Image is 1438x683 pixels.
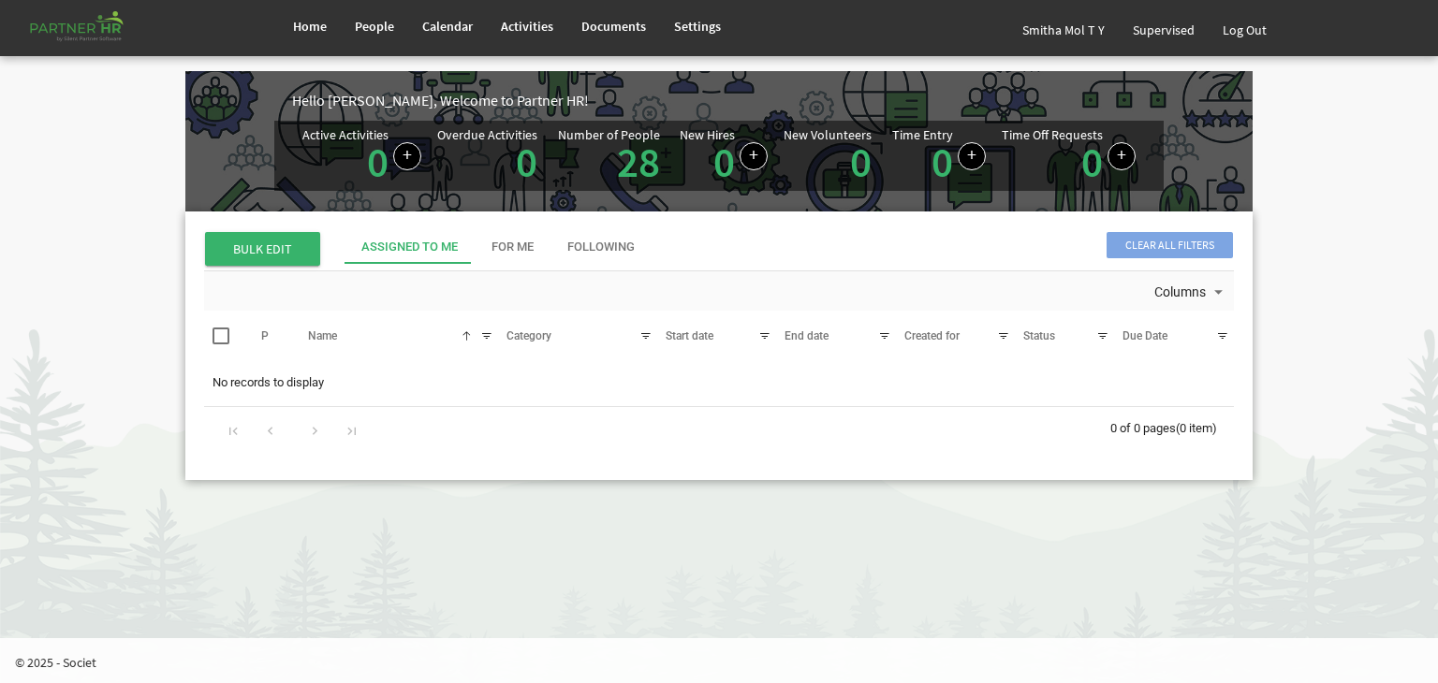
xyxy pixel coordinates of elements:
[257,416,283,443] div: Go to previous page
[784,128,872,141] div: New Volunteers
[345,230,1374,264] div: tab-header
[958,142,986,170] a: Log hours
[437,128,537,141] div: Overdue Activities
[355,18,394,35] span: People
[261,329,269,342] span: P
[1110,421,1176,435] span: 0 of 0 pages
[293,18,327,35] span: Home
[204,365,1234,400] td: No records to display
[1107,232,1233,258] span: Clear all filters
[506,329,551,342] span: Category
[892,128,986,183] div: Number of Time Entries
[1119,4,1209,56] a: Supervised
[1110,407,1234,446] div: 0 of 0 pages (0 item)
[302,128,389,141] div: Active Activities
[558,128,665,183] div: Total number of active people in Partner HR
[501,18,553,35] span: Activities
[904,329,960,342] span: Created for
[1023,329,1055,342] span: Status
[393,142,421,170] a: Create a new Activity
[1151,281,1231,305] button: Columns
[932,136,953,188] a: 0
[558,128,660,141] div: Number of People
[205,232,320,266] span: BULK EDIT
[1152,281,1208,304] span: Columns
[308,329,337,342] span: Name
[1108,142,1136,170] a: Create a new time off request
[1151,271,1231,311] div: Columns
[892,128,953,141] div: Time Entry
[422,18,473,35] span: Calendar
[292,90,1253,111] div: Hello [PERSON_NAME], Welcome to Partner HR!
[339,416,364,443] div: Go to last page
[1123,329,1167,342] span: Due Date
[1002,128,1103,141] div: Time Off Requests
[740,142,768,170] a: Add new person to Partner HR
[674,18,721,35] span: Settings
[680,128,768,183] div: People hired in the last 7 days
[1209,4,1281,56] a: Log Out
[15,653,1438,672] p: © 2025 - Societ
[680,128,735,141] div: New Hires
[784,128,876,183] div: Volunteer hired in the last 7 days
[785,329,829,342] span: End date
[302,128,421,183] div: Number of active Activities in Partner HR
[1176,421,1217,435] span: (0 item)
[302,416,328,443] div: Go to next page
[1081,136,1103,188] a: 0
[437,128,542,183] div: Activities assigned to you for which the Due Date is passed
[361,239,458,256] div: Assigned To Me
[221,416,246,443] div: Go to first page
[567,239,635,256] div: Following
[492,239,534,256] div: For Me
[516,136,537,188] a: 0
[581,18,646,35] span: Documents
[850,136,872,188] a: 0
[666,329,713,342] span: Start date
[367,136,389,188] a: 0
[1002,128,1136,183] div: Number of active time off requests
[713,136,735,188] a: 0
[1133,22,1195,38] span: Supervised
[1008,4,1119,56] a: Smitha Mol T Y
[617,136,660,188] a: 28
